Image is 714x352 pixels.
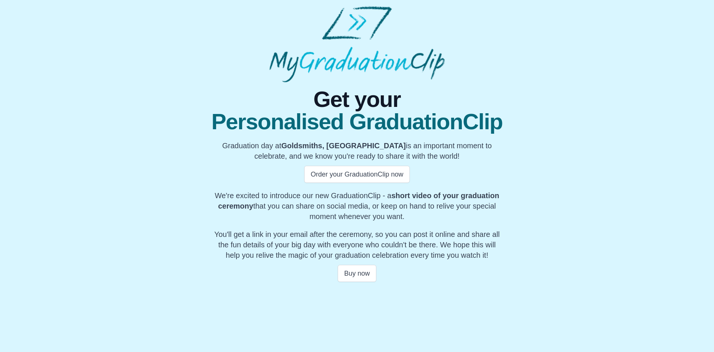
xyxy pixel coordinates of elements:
span: Get your [211,88,502,111]
p: We're excited to introduce our new GraduationClip - a that you can share on social media, or keep... [214,190,500,222]
b: Goldsmiths, [GEOGRAPHIC_DATA] [281,142,406,150]
img: MyGraduationClip [269,6,445,82]
button: Buy now [338,265,376,282]
button: Order your GraduationClip now [304,166,409,183]
p: Graduation day at is an important moment to celebrate, and we know you're ready to share it with ... [214,140,500,161]
p: You'll get a link in your email after the ceremony, so you can post it online and share all the f... [214,229,500,260]
span: Personalised GraduationClip [211,111,502,133]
